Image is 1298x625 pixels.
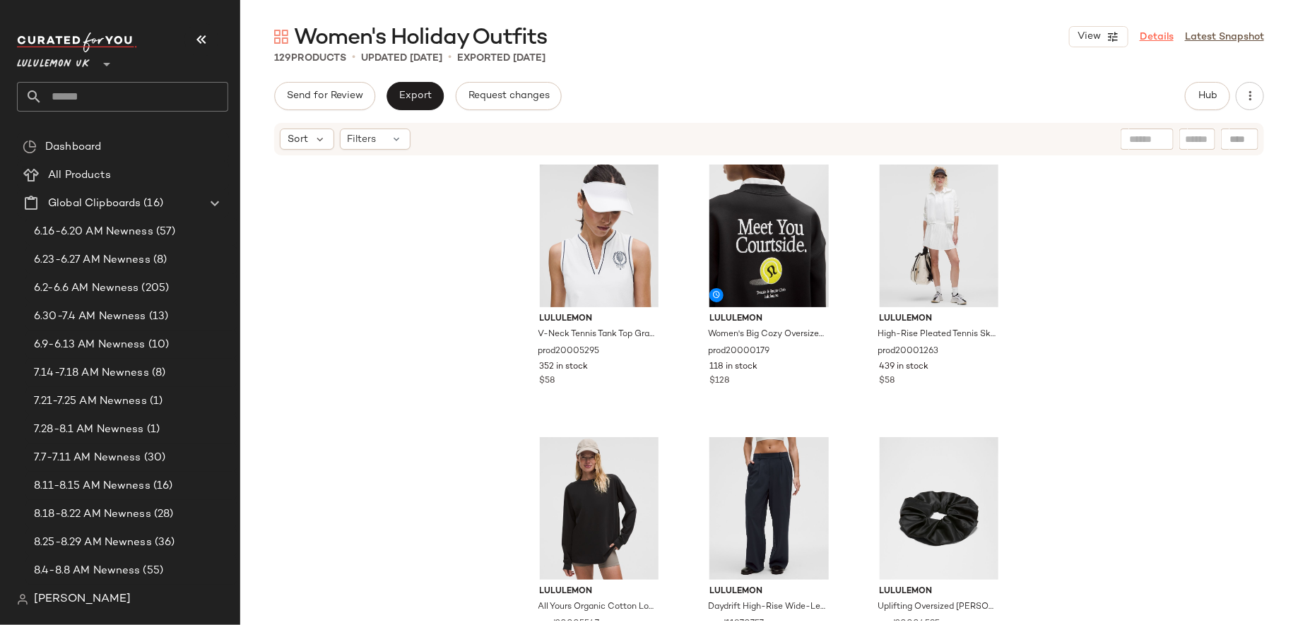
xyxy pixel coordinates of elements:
[1140,30,1174,44] a: Details
[288,132,308,147] span: Sort
[709,585,829,598] span: lululemon
[456,82,562,110] button: Request changes
[540,313,659,326] span: lululemon
[538,328,658,341] span: V-Neck Tennis Tank Top Graphic
[878,601,998,614] span: Uplifting Oversized [PERSON_NAME]
[152,535,175,551] span: (36)
[34,365,149,381] span: 7.14-7.18 AM Newness
[868,437,1010,580] img: LW9GBQS_0001_1
[878,345,939,358] span: prod20001263
[151,506,174,523] span: (28)
[34,591,131,608] span: [PERSON_NAME]
[146,337,170,353] span: (10)
[34,337,146,353] span: 6.9-6.13 AM Newness
[868,165,1010,307] img: LW8AQNT_0002_1
[880,585,999,598] span: lululemon
[538,601,658,614] span: All Yours Organic Cotton Long-Sleeve Shirt
[34,450,141,466] span: 7.7-7.11 AM Newness
[698,437,840,580] img: LW5HCQS_031382_1
[1077,31,1101,42] span: View
[709,375,729,388] span: $128
[698,165,840,307] img: LW3KAGS_0001_1
[34,478,151,494] span: 8.11-8.15 AM Newness
[457,51,545,66] p: Exported [DATE]
[880,313,999,326] span: lululemon
[34,309,146,325] span: 6.30-7.4 AM Newness
[540,585,659,598] span: lululemon
[151,252,167,268] span: (8)
[144,422,160,438] span: (1)
[529,437,671,580] img: LW3JCFS_0001_1
[286,90,363,102] span: Send for Review
[352,49,355,66] span: •
[708,328,827,341] span: Women's Big Cozy Oversized Pullover Tennis
[1069,26,1128,47] button: View
[878,328,998,341] span: High-Rise Pleated Tennis Skirt Long
[17,48,90,73] span: Lululemon UK
[880,375,895,388] span: $58
[348,132,377,147] span: Filters
[34,506,151,523] span: 8.18-8.22 AM Newness
[146,309,169,325] span: (13)
[708,345,769,358] span: prod20000179
[387,82,444,110] button: Export
[23,140,37,154] img: svg%3e
[34,422,144,438] span: 7.28-8.1 AM Newness
[153,224,176,240] span: (57)
[274,51,346,66] div: Products
[1185,82,1230,110] button: Hub
[540,375,555,388] span: $58
[17,32,137,52] img: cfy_white_logo.C9jOOHJF.svg
[468,90,550,102] span: Request changes
[17,594,28,605] img: svg%3e
[34,535,152,551] span: 8.25-8.29 AM Newness
[34,252,151,268] span: 6.23-6.27 AM Newness
[48,196,141,212] span: Global Clipboards
[147,393,163,410] span: (1)
[139,280,170,297] span: (205)
[151,478,173,494] span: (16)
[34,563,141,579] span: 8.4-8.8 AM Newness
[274,82,375,110] button: Send for Review
[141,196,163,212] span: (16)
[1185,30,1264,44] a: Latest Snapshot
[294,24,547,52] span: Women's Holiday Outfits
[274,30,288,44] img: svg%3e
[709,313,829,326] span: lululemon
[48,167,111,184] span: All Products
[45,139,101,155] span: Dashboard
[361,51,442,66] p: updated [DATE]
[709,361,757,374] span: 118 in stock
[274,53,291,64] span: 129
[540,361,589,374] span: 352 in stock
[34,224,153,240] span: 6.16-6.20 AM Newness
[448,49,452,66] span: •
[34,393,147,410] span: 7.21-7.25 AM Newness
[880,361,929,374] span: 439 in stock
[399,90,432,102] span: Export
[141,563,164,579] span: (55)
[529,165,671,307] img: LW1FRUS_069502_1
[34,280,139,297] span: 6.2-6.6 AM Newness
[708,601,827,614] span: Daydrift High-Rise Wide-Leg Trouser Short
[538,345,600,358] span: prod20005295
[141,450,166,466] span: (30)
[1198,90,1217,102] span: Hub
[149,365,165,381] span: (8)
